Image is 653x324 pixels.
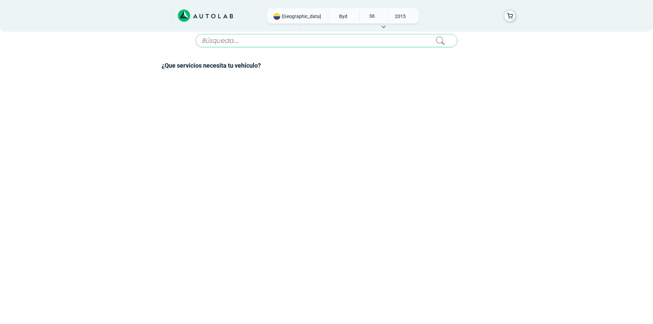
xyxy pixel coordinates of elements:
input: Búsqueda... [196,34,457,47]
span: [GEOGRAPHIC_DATA] [282,13,321,20]
span: BYD [331,11,355,21]
h2: ¿Que servicios necesita tu vehículo? [162,61,491,70]
span: 2015 [388,11,412,21]
img: Flag of COLOMBIA [273,13,280,20]
span: S6 [359,11,384,21]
